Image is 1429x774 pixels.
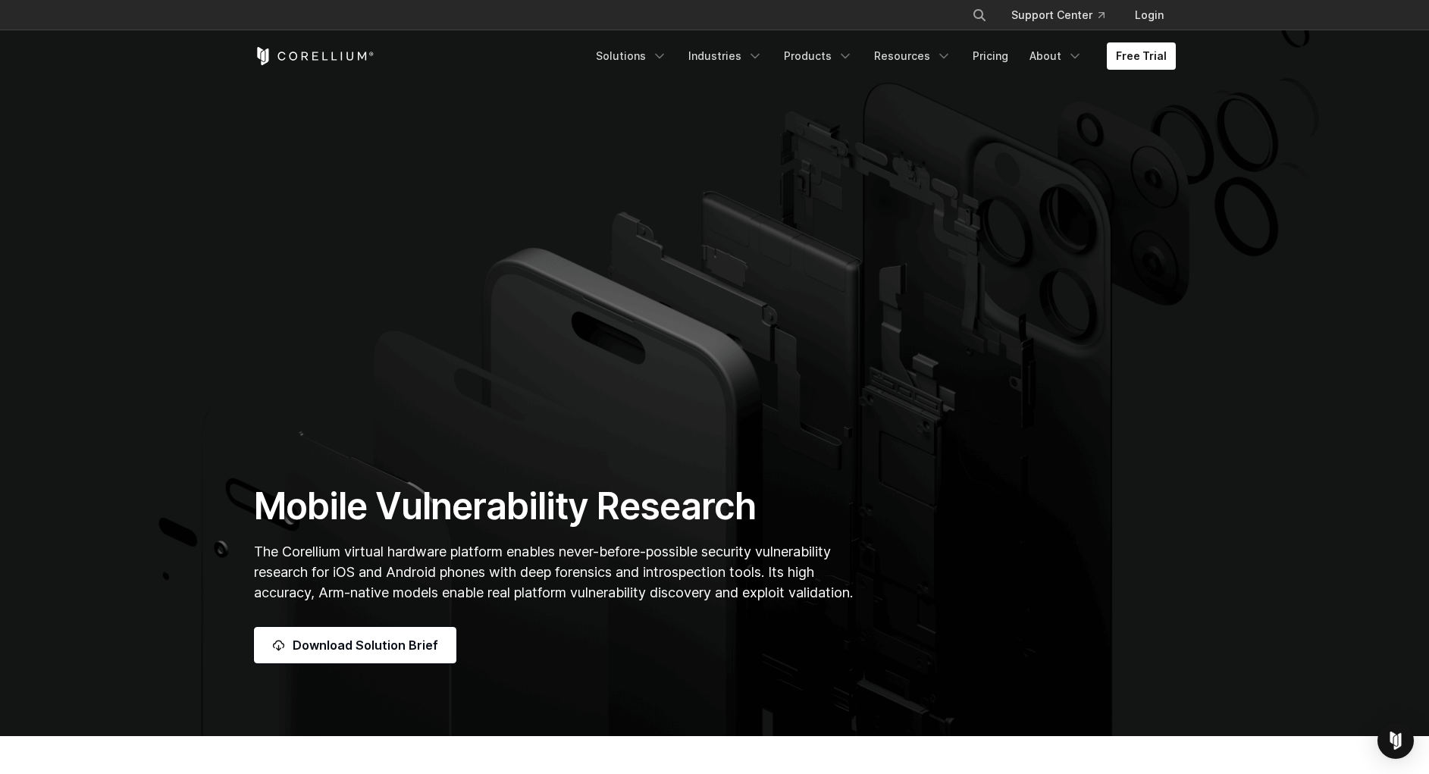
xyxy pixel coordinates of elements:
a: About [1020,42,1092,70]
div: Open Intercom Messenger [1377,722,1414,759]
h1: Mobile Vulnerability Research [254,484,858,529]
div: Navigation Menu [954,2,1176,29]
a: Products [775,42,862,70]
div: Navigation Menu [587,42,1176,70]
a: Industries [679,42,772,70]
span: Download Solution Brief [293,636,438,654]
button: Search [966,2,993,29]
a: Download Solution Brief [254,627,456,663]
a: Solutions [587,42,676,70]
a: Login [1123,2,1176,29]
a: Free Trial [1107,42,1176,70]
span: The Corellium virtual hardware platform enables never-before-possible security vulnerability rese... [254,544,853,600]
a: Support Center [999,2,1117,29]
a: Pricing [964,42,1017,70]
a: Resources [865,42,961,70]
a: Corellium Home [254,47,374,65]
